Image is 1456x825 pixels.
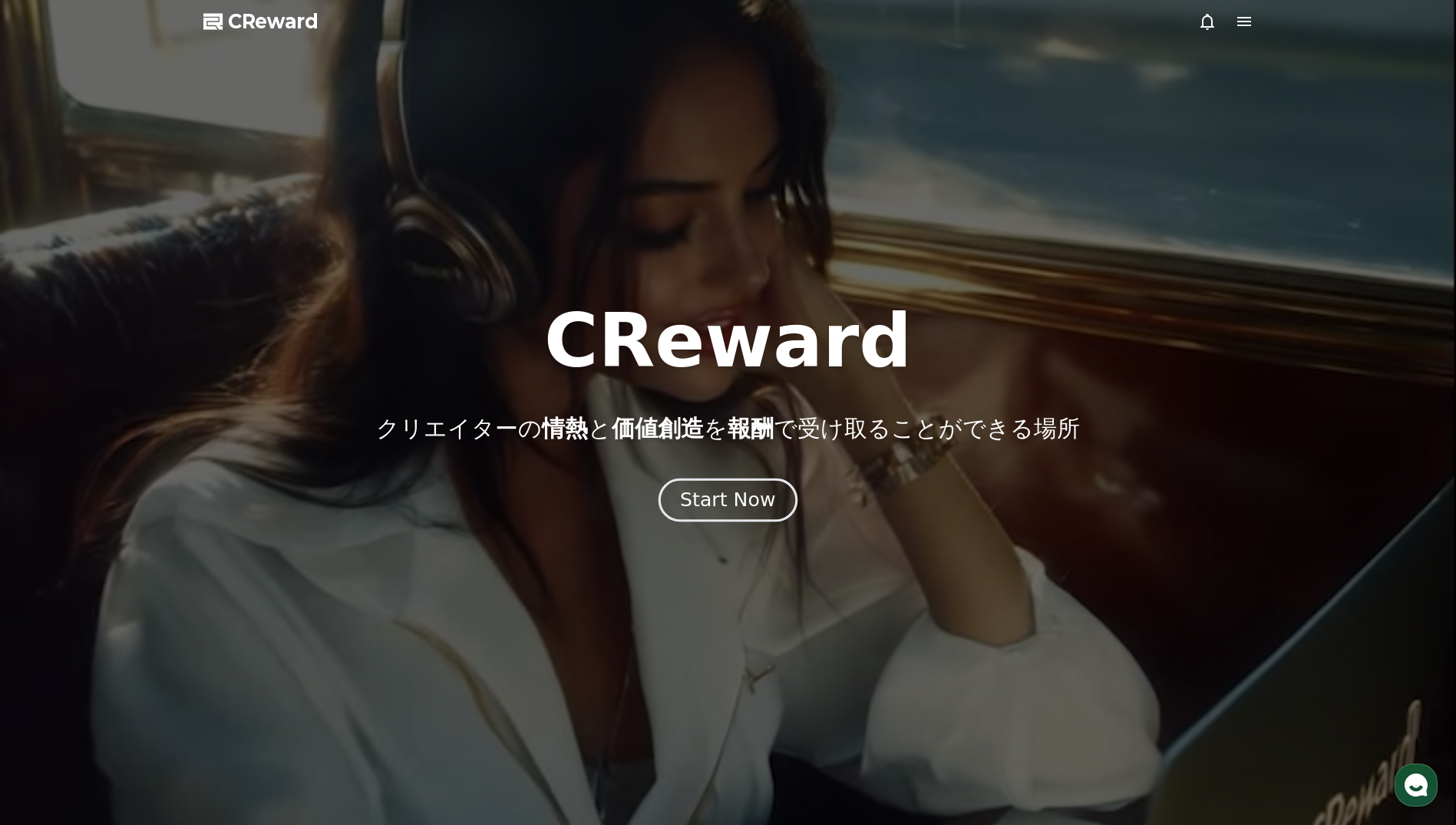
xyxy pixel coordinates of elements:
[728,415,774,442] span: 報酬
[612,415,704,442] span: 価値創造
[39,510,66,522] span: Home
[680,487,775,513] div: Start Now
[376,415,1080,442] p: クリエイターの と を で受け取ることができる場所
[101,487,198,525] a: Messages
[227,510,265,522] span: Settings
[127,511,173,523] span: Messages
[544,304,912,378] h1: CReward
[203,9,319,34] a: CReward
[662,495,794,509] a: Start Now
[198,487,295,525] a: Settings
[5,487,101,525] a: Home
[228,9,319,34] span: CReward
[542,415,588,442] span: 情熱
[659,479,797,522] button: Start Now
